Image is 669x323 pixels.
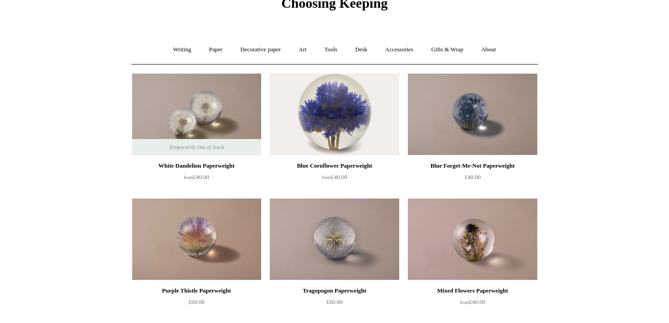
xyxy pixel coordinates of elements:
a: Art [291,38,315,62]
img: Tragopogon Paperweight [270,199,399,280]
span: £40.00 [460,298,486,305]
a: Desk [347,38,376,62]
a: Tragopogon Paperweight £60.00 [270,285,399,323]
a: Blue Forget-Me-Not Paperweight Blue Forget-Me-Not Paperweight [408,74,537,155]
a: White Dandelion Paperweight from£40.00 [132,160,261,198]
a: Blue Cornflower Paperweight from£40.00 [270,160,399,198]
span: Temporarily Out of Stock [160,139,233,155]
div: Blue Cornflower Paperweight [272,160,396,171]
img: Purple Thistle Paperweight [132,199,261,280]
a: Tools [316,38,346,62]
a: Purple Thistle Paperweight Purple Thistle Paperweight [132,199,261,280]
a: Choosing Keeping [281,3,387,9]
a: Blue Cornflower Paperweight Blue Cornflower Paperweight [270,74,399,155]
span: from [460,300,469,305]
span: £40.00 [322,174,347,180]
img: Blue Forget-Me-Not Paperweight [408,74,537,155]
span: £60.00 [327,298,343,305]
span: from [184,175,193,180]
span: £40.00 [465,174,481,180]
a: About [473,38,504,62]
a: Purple Thistle Paperweight £60.00 [132,285,261,323]
a: Blue Forget-Me-Not Paperweight £40.00 [408,160,537,198]
a: Gifts & Wrap [423,38,471,62]
a: Decorative paper [232,38,289,62]
div: Mixed Flowers Paperweight [410,285,535,296]
img: Mixed Flowers Paperweight [408,199,537,280]
a: Paper [201,38,231,62]
img: White Dandelion Paperweight [132,74,261,155]
a: White Dandelion Paperweight White Dandelion Paperweight Temporarily Out of Stock [132,74,261,155]
div: White Dandelion Paperweight [134,160,259,171]
div: Blue Forget-Me-Not Paperweight [410,160,535,171]
div: Purple Thistle Paperweight [134,285,259,296]
span: £40.00 [184,174,209,180]
div: Tragopogon Paperweight [272,285,396,296]
a: Mixed Flowers Paperweight Mixed Flowers Paperweight [408,199,537,280]
a: Tragopogon Paperweight Tragopogon Paperweight [270,199,399,280]
a: Mixed Flowers Paperweight from£40.00 [408,285,537,323]
span: from [322,175,331,180]
img: Blue Cornflower Paperweight [270,74,399,155]
span: £60.00 [188,298,205,305]
a: Accessories [377,38,421,62]
a: Writing [165,38,199,62]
